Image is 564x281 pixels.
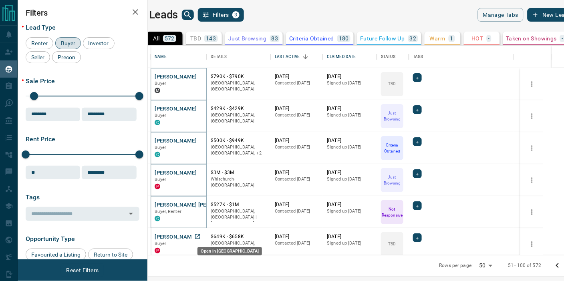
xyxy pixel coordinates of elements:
div: Open in [GEOGRAPHIC_DATA] [197,247,262,255]
span: + [416,74,419,82]
div: Name [151,46,207,68]
p: [GEOGRAPHIC_DATA], [GEOGRAPHIC_DATA] [211,80,267,92]
p: Signed up [DATE] [327,208,373,215]
span: Buyer [155,113,166,118]
div: Last Active [275,46,300,68]
div: Precon [52,51,81,63]
span: + [416,170,419,178]
span: Tags [26,193,40,201]
span: + [416,234,419,242]
p: - [562,36,563,41]
p: 572 [165,36,175,41]
span: Buyer [155,241,166,246]
div: Renter [26,37,53,49]
p: $3M - $3M [211,169,267,176]
span: + [416,138,419,146]
div: Claimed Date [323,46,377,68]
p: [DATE] [327,169,373,176]
button: [PERSON_NAME] [155,105,197,113]
p: Criteria Obtained [289,36,334,41]
button: Filters3 [198,8,244,22]
span: + [416,106,419,114]
div: mrloft.ca [155,88,160,93]
span: Buyer, Renter [155,209,181,214]
p: $649K - $658K [211,233,267,240]
p: [GEOGRAPHIC_DATA], [GEOGRAPHIC_DATA] [211,112,267,124]
button: [PERSON_NAME] [155,233,197,241]
div: Return to Site [88,249,133,261]
p: $429K - $429K [211,105,267,112]
div: Status [377,46,409,68]
button: more [526,174,538,186]
p: Contacted [DATE] [275,208,319,215]
span: Return to Site [91,251,130,258]
span: Buyer [58,40,78,46]
button: [PERSON_NAME] [PERSON_NAME] [155,201,240,209]
div: condos.ca [155,216,160,221]
p: [DATE] [275,137,319,144]
p: TBD [389,241,396,247]
h1: My Leads [132,8,178,21]
p: [DATE] [327,233,373,240]
div: Last Active [271,46,323,68]
p: Contacted [DATE] [275,80,319,86]
span: Sale Price [26,77,55,85]
span: 3 [233,12,239,18]
span: Buyer [155,177,166,182]
div: property.ca [155,184,160,189]
button: Open [125,208,137,219]
p: Signed up [DATE] [327,240,373,247]
button: Manage Tabs [478,8,524,22]
p: Whitchurch-[GEOGRAPHIC_DATA] [211,176,267,189]
span: Rent Price [26,135,55,143]
span: Seller [28,54,47,60]
p: [DATE] [275,169,319,176]
div: Claimed Date [327,46,356,68]
p: 1 [450,36,453,41]
p: [DATE] [275,201,319,208]
span: Opportunity Type [26,235,75,243]
p: [DATE] [275,73,319,80]
p: Signed up [DATE] [327,112,373,118]
p: TBD [389,81,396,87]
div: condos.ca [155,120,160,125]
div: + [413,201,421,210]
div: Name [155,46,167,68]
p: 83 [272,36,278,41]
p: Warm [430,36,445,41]
p: Just Browsing [228,36,266,41]
button: [PERSON_NAME] [155,169,197,177]
span: Precon [55,54,78,60]
button: more [526,206,538,218]
div: condos.ca [155,152,160,157]
p: 180 [339,36,349,41]
button: more [526,238,538,250]
div: + [413,73,421,82]
span: Renter [28,40,50,46]
p: Contacted [DATE] [275,144,319,151]
p: All [153,36,160,41]
button: more [526,142,538,154]
p: [GEOGRAPHIC_DATA], [GEOGRAPHIC_DATA] [211,240,267,253]
p: Just Browsing [382,174,403,186]
div: Favourited a Listing [26,249,86,261]
div: Investor [83,37,115,49]
p: TBD [190,36,201,41]
p: Contacted [DATE] [275,240,319,247]
button: Reset Filters [61,263,104,277]
p: [DATE] [327,105,373,112]
a: Open in New Tab [192,231,203,242]
p: HOT [472,36,483,41]
span: Investor [86,40,112,46]
button: [PERSON_NAME] [155,73,197,81]
div: Status [381,46,396,68]
div: Tags [413,46,423,68]
div: + [413,105,421,114]
span: Lead Type [26,24,56,31]
span: Buyer [155,145,166,150]
div: Buyer [55,37,81,49]
p: 51–100 of 572 [508,262,542,269]
p: Toronto [211,208,267,227]
p: Signed up [DATE] [327,144,373,151]
p: Signed up [DATE] [327,176,373,183]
